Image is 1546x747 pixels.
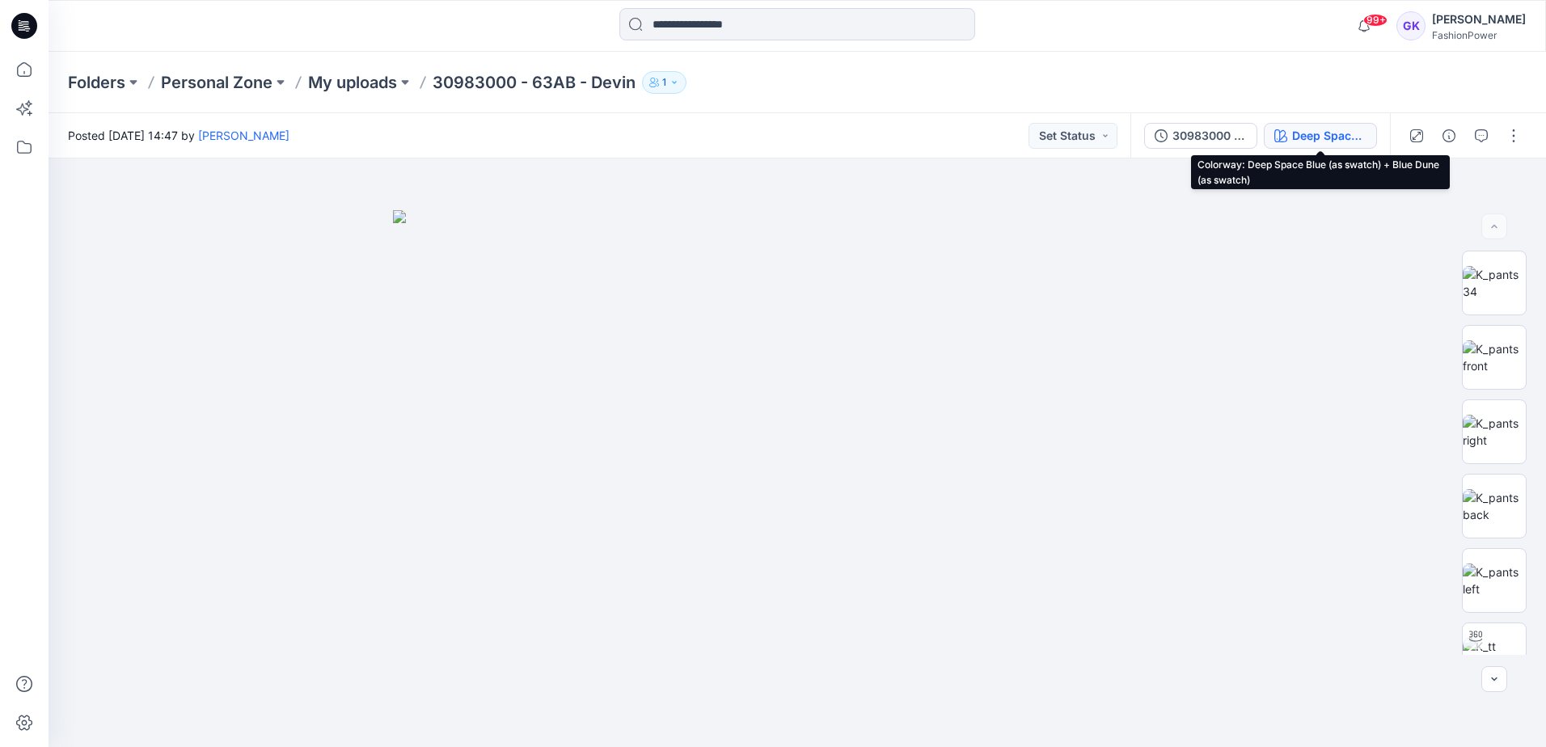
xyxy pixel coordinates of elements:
[68,71,125,94] a: Folders
[1363,14,1388,27] span: 99+
[161,71,272,94] a: Personal Zone
[1432,29,1526,41] div: FashionPower
[68,127,289,144] span: Posted [DATE] 14:47 by
[393,210,1202,747] img: eyJhbGciOiJIUzI1NiIsImtpZCI6IjAiLCJzbHQiOiJzZXMiLCJ0eXAiOiJKV1QifQ.eyJkYXRhIjp7InR5cGUiOiJzdG9yYW...
[1436,123,1462,149] button: Details
[662,74,666,91] p: 1
[1463,563,1526,597] img: K_pants left
[308,71,397,94] a: My uploads
[1396,11,1426,40] div: GK
[1292,127,1366,145] div: Deep Space Blue (as swatch) + Blue Dune (as swatch)
[1463,638,1526,672] img: K_tt pants
[1463,415,1526,449] img: K_pants right
[433,71,636,94] p: 30983000 - 63AB - Devin
[1264,123,1377,149] button: Deep Space Blue (as swatch) + Blue Dune (as swatch)
[1463,266,1526,300] img: K_pants 34
[1432,10,1526,29] div: [PERSON_NAME]
[1463,340,1526,374] img: K_pants front
[1172,127,1247,145] div: 30983000 - 63AK - Devin
[1144,123,1257,149] button: 30983000 - 63AK - Devin
[642,71,686,94] button: 1
[1463,489,1526,523] img: K_pants back
[198,129,289,142] a: [PERSON_NAME]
